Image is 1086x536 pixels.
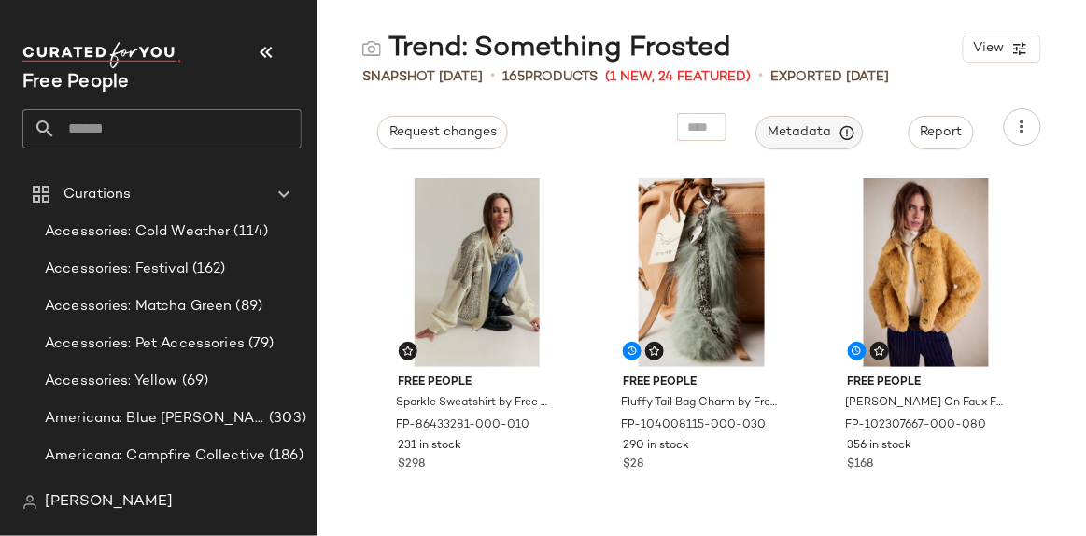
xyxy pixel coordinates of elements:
span: FP-102307667-000-080 [846,417,987,434]
span: (114) [231,221,269,243]
span: • [758,65,763,88]
img: svg%3e [874,346,885,357]
span: [PERSON_NAME] On Faux Fur Jacket by Free People in Orange, Size: XL [846,395,1004,412]
span: 231 in stock [399,438,462,455]
p: Exported [DATE] [770,67,890,87]
span: • [490,65,495,88]
img: svg%3e [22,495,37,510]
span: Accessories: Matcha Green [45,296,233,317]
img: svg%3e [402,346,414,357]
span: Americana: Campfire Collective [45,445,265,467]
span: Free People [848,374,1006,391]
span: $298 [399,457,426,473]
span: Free People [623,374,781,391]
span: Metadata [768,124,853,141]
span: $28 [623,457,643,473]
span: (162) [189,259,226,280]
span: FP-104008115-000-030 [621,417,766,434]
span: Snapshot [DATE] [362,67,483,87]
button: Request changes [377,116,508,149]
span: Sparkle Sweatshirt by Free People in White, Size: M [397,395,555,412]
span: 290 in stock [623,438,689,455]
img: svg%3e [362,39,381,58]
div: Trend: Something Frosted [362,30,731,67]
span: Free People [399,374,557,391]
span: [PERSON_NAME] [45,491,173,514]
span: (186) [265,445,303,467]
span: FP-86433281-000-010 [397,417,530,434]
span: Accessories: Pet Accessories [45,333,245,355]
span: Curations [63,184,131,205]
button: Metadata [756,116,864,149]
span: 356 in stock [848,438,912,455]
img: 86433281_010_a [384,178,571,367]
img: 102307667_080_a [833,178,1021,367]
span: Accessories: Cold Weather [45,221,231,243]
img: cfy_white_logo.C9jOOHJF.svg [22,42,181,68]
img: svg%3e [649,346,660,357]
span: $168 [848,457,874,473]
span: Americana: Country Line Festival [45,483,267,504]
span: (89) [233,296,263,317]
span: (69) [178,371,209,392]
span: Fluffy Tail Bag Charm by Free People in Green [621,395,779,412]
span: Request changes [388,125,497,140]
span: (79) [245,333,275,355]
span: (1 New, 24 Featured) [605,67,751,87]
div: Products [502,67,598,87]
span: (270) [267,483,306,504]
span: Americana: Blue [PERSON_NAME] Baby [45,408,265,430]
span: Accessories: Festival [45,259,189,280]
span: (303) [265,408,306,430]
img: 104008115_030_b [608,178,796,367]
button: Report [909,116,974,149]
span: Current Company Name [22,73,130,92]
button: View [963,35,1041,63]
span: Report [920,125,963,140]
span: View [973,41,1005,56]
span: 165 [502,70,525,84]
span: Accessories: Yellow [45,371,178,392]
